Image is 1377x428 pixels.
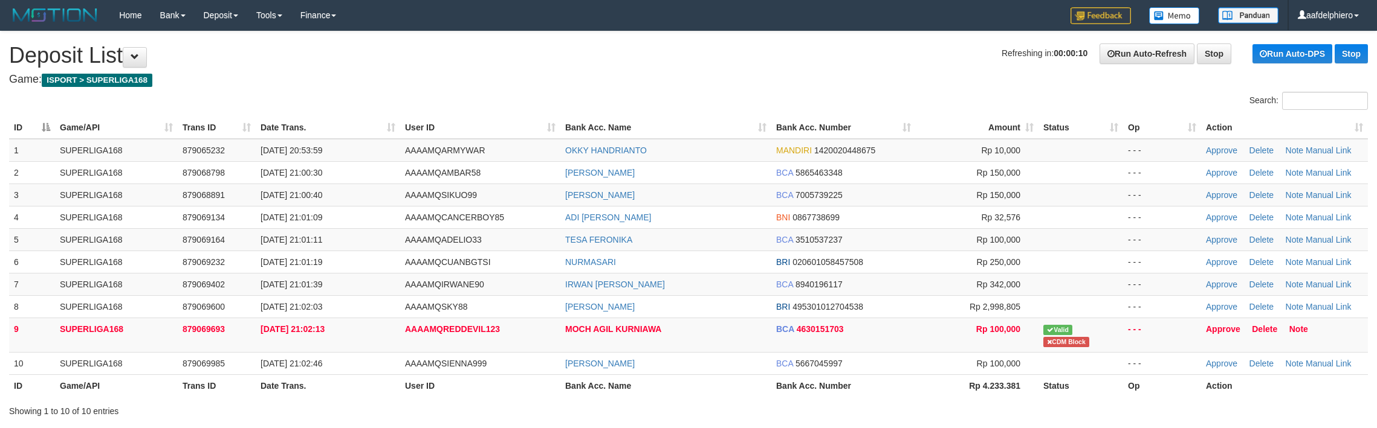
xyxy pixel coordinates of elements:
a: IRWAN [PERSON_NAME] [565,279,665,289]
th: Date Trans.: activate to sort column ascending [256,117,400,139]
input: Search: [1282,92,1368,110]
a: Delete [1249,145,1274,155]
a: Manual Link [1306,168,1352,177]
span: [DATE] 21:01:11 [261,235,322,244]
a: TESA FERONIKA [565,235,632,244]
a: Note [1286,145,1304,155]
th: Status: activate to sort column ascending [1038,117,1123,139]
a: Manual Link [1306,257,1352,267]
span: Copy 7005739225 to clipboard [795,190,843,200]
a: Delete [1249,212,1274,222]
span: Rp 100,000 [977,235,1020,244]
th: Game/API [55,374,178,397]
span: BNI [776,212,790,222]
span: Rp 2,998,805 [970,302,1020,311]
span: Rp 150,000 [977,168,1020,177]
span: 879068891 [183,190,225,200]
a: Note [1286,279,1304,289]
th: Action: activate to sort column ascending [1201,117,1368,139]
td: - - - [1123,295,1201,318]
th: Trans ID: activate to sort column ascending [178,117,256,139]
td: SUPERLIGA168 [55,206,178,228]
a: Approve [1206,190,1237,200]
th: Status [1038,374,1123,397]
td: 1 [9,139,55,162]
span: AAAAMQSIKUO99 [405,190,477,200]
span: Copy 5865463348 to clipboard [795,168,843,177]
a: Manual Link [1306,145,1352,155]
a: Approve [1206,302,1237,311]
span: AAAAMQCUANBGTSI [405,257,491,267]
span: Rp 32,576 [981,212,1020,222]
td: SUPERLIGA168 [55,228,178,251]
a: Note [1286,257,1304,267]
td: SUPERLIGA168 [55,184,178,206]
a: Note [1286,235,1304,244]
span: 879069402 [183,279,225,289]
a: Delete [1249,235,1274,244]
a: Approve [1206,212,1237,222]
span: [DATE] 21:01:09 [261,212,322,222]
h1: Deposit List [9,43,1368,68]
a: ADI [PERSON_NAME] [565,212,651,222]
a: Delete [1249,302,1274,311]
a: Delete [1252,324,1277,334]
a: Manual Link [1306,212,1352,222]
th: Op [1123,374,1201,397]
span: Copy 8940196117 to clipboard [795,279,843,289]
a: OKKY HANDRIANTO [565,145,647,155]
th: ID: activate to sort column descending [9,117,55,139]
span: Rp 10,000 [981,145,1020,155]
span: Copy 495301012704538 to clipboard [792,302,863,311]
td: - - - [1123,184,1201,206]
a: Delete [1249,257,1274,267]
td: 6 [9,251,55,273]
a: Note [1286,212,1304,222]
a: Manual Link [1306,359,1352,368]
td: - - - [1123,139,1201,162]
span: 879069164 [183,235,225,244]
span: BCA [776,359,793,368]
th: ID [9,374,55,397]
a: Manual Link [1306,190,1352,200]
th: Date Trans. [256,374,400,397]
strong: 00:00:10 [1054,48,1087,58]
label: Search: [1249,92,1368,110]
span: Transfer CDM blocked [1043,337,1089,347]
span: Rp 250,000 [977,257,1020,267]
a: Note [1286,359,1304,368]
td: 2 [9,161,55,184]
span: Copy 3510537237 to clipboard [795,235,843,244]
th: Game/API: activate to sort column ascending [55,117,178,139]
a: Note [1286,190,1304,200]
td: SUPERLIGA168 [55,352,178,374]
span: BCA [776,235,793,244]
span: Copy 4630151703 to clipboard [797,324,844,334]
span: Copy 020601058457508 to clipboard [792,257,863,267]
td: - - - [1123,251,1201,273]
td: 9 [9,318,55,352]
a: Delete [1249,190,1274,200]
span: Rp 150,000 [977,190,1020,200]
th: Bank Acc. Name [560,374,771,397]
span: ISPORT > SUPERLIGA168 [42,74,152,87]
span: BCA [776,190,793,200]
th: Bank Acc. Number: activate to sort column ascending [771,117,916,139]
span: BCA [776,168,793,177]
span: BCA [776,324,794,334]
span: Copy 5667045997 to clipboard [795,359,843,368]
a: Approve [1206,324,1240,334]
h4: Game: [9,74,1368,86]
th: Action [1201,374,1368,397]
a: Approve [1206,145,1237,155]
th: Bank Acc. Name: activate to sort column ascending [560,117,771,139]
span: AAAAMQARMYWAR [405,145,485,155]
a: Approve [1206,257,1237,267]
th: Rp 4.233.381 [916,374,1038,397]
img: Feedback.jpg [1071,7,1131,24]
span: Rp 342,000 [977,279,1020,289]
span: AAAAMQSIENNA999 [405,359,487,368]
span: [DATE] 20:53:59 [261,145,322,155]
span: Refreshing in: [1002,48,1087,58]
a: [PERSON_NAME] [565,190,635,200]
